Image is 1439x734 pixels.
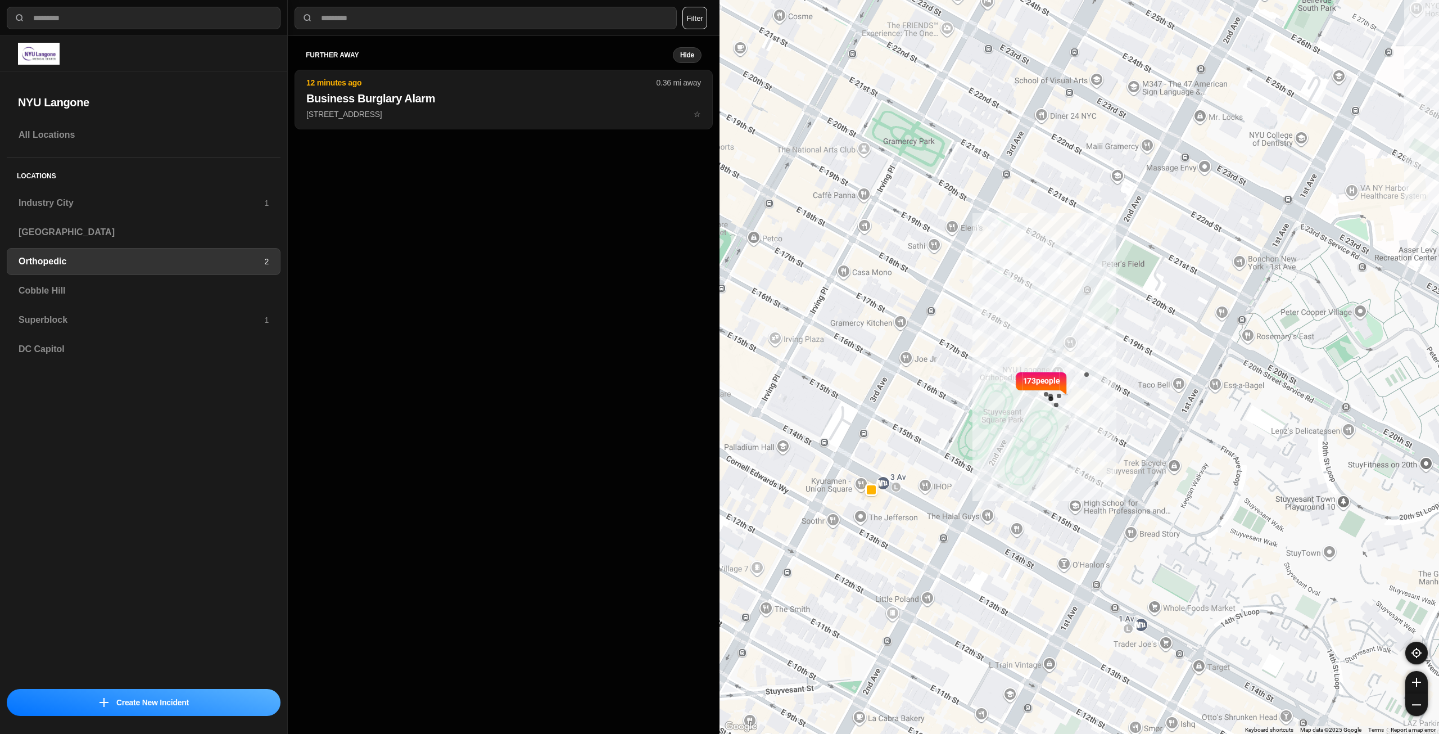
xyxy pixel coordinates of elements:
h3: All Locations [19,128,269,142]
small: Hide [680,51,694,60]
h3: Industry City [19,196,264,210]
img: search [14,12,25,24]
p: 1 [264,197,269,209]
button: recenter [1405,642,1428,664]
h3: [GEOGRAPHIC_DATA] [19,226,269,239]
button: iconCreate New Incident [7,689,280,716]
button: Hide [673,47,702,63]
span: Map data ©2025 Google [1300,727,1361,733]
a: Cobble Hill [7,277,280,304]
button: Filter [682,7,707,29]
p: 1 [264,314,269,326]
img: Google [722,719,759,734]
a: [GEOGRAPHIC_DATA] [7,219,280,246]
p: [STREET_ADDRESS] [306,109,701,120]
a: Orthopedic2 [7,248,280,275]
a: 12 minutes ago0.36 mi awayBusiness Burglary Alarm[STREET_ADDRESS]star [295,109,713,119]
button: zoom-in [1405,671,1428,694]
p: 173 people [1023,375,1060,399]
a: Superblock1 [7,307,280,334]
h3: Superblock [19,313,264,327]
img: search [302,12,313,24]
img: logo [18,43,60,65]
button: zoom-out [1405,694,1428,716]
a: All Locations [7,121,280,148]
a: Report a map error [1391,727,1436,733]
h2: Business Burglary Alarm [306,91,701,106]
a: Industry City1 [7,190,280,217]
span: star [694,110,701,119]
p: 12 minutes ago [306,77,657,88]
a: Open this area in Google Maps (opens a new window) [722,719,759,734]
img: recenter [1411,648,1422,658]
p: 0.36 mi away [657,77,701,88]
img: zoom-in [1412,678,1421,687]
button: Keyboard shortcuts [1245,726,1293,734]
a: Terms (opens in new tab) [1368,727,1384,733]
h5: further away [306,51,673,60]
a: DC Capitol [7,336,280,363]
img: zoom-out [1412,700,1421,709]
h3: DC Capitol [19,343,269,356]
h2: NYU Langone [18,94,269,110]
p: 2 [264,256,269,267]
button: 12 minutes ago0.36 mi awayBusiness Burglary Alarm[STREET_ADDRESS]star [295,70,713,129]
p: Create New Incident [116,697,189,708]
h5: Locations [7,158,280,190]
img: notch [1015,370,1023,395]
h3: Orthopedic [19,255,264,268]
img: icon [99,698,108,707]
h3: Cobble Hill [19,284,269,298]
img: notch [1060,370,1068,395]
